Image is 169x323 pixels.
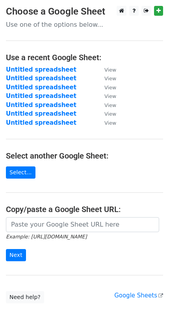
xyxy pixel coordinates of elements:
[6,6,163,17] h3: Choose a Google Sheet
[97,119,116,126] a: View
[97,75,116,82] a: View
[6,102,76,109] a: Untitled spreadsheet
[6,84,76,91] a: Untitled spreadsheet
[97,92,116,100] a: View
[104,111,116,117] small: View
[6,234,87,240] small: Example: [URL][DOMAIN_NAME]
[104,67,116,73] small: View
[97,110,116,117] a: View
[104,93,116,99] small: View
[114,292,163,299] a: Google Sheets
[97,66,116,73] a: View
[6,249,26,261] input: Next
[6,20,163,29] p: Use one of the options below...
[6,119,76,126] a: Untitled spreadsheet
[97,102,116,109] a: View
[6,151,163,161] h4: Select another Google Sheet:
[104,120,116,126] small: View
[6,205,163,214] h4: Copy/paste a Google Sheet URL:
[6,217,159,232] input: Paste your Google Sheet URL here
[6,110,76,117] a: Untitled spreadsheet
[104,102,116,108] small: View
[6,66,76,73] a: Untitled spreadsheet
[97,84,116,91] a: View
[6,53,163,62] h4: Use a recent Google Sheet:
[6,92,76,100] a: Untitled spreadsheet
[6,75,76,82] a: Untitled spreadsheet
[6,166,35,179] a: Select...
[104,85,116,90] small: View
[104,76,116,81] small: View
[6,291,44,303] a: Need help?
